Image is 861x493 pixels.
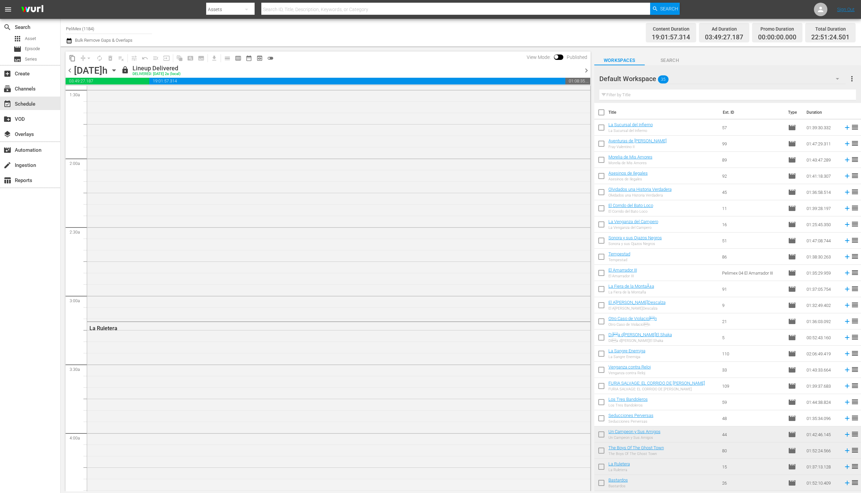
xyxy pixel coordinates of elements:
[844,156,851,164] svg: Add to Schedule
[608,371,651,375] div: Venganza contra Reloj
[185,53,196,64] span: Create Search Block
[244,53,254,64] span: Month Calendar View
[851,139,859,147] span: reorder
[608,364,651,369] a: Venganza contra Reloj
[788,479,796,487] span: Episode
[851,382,859,390] span: reorder
[608,203,653,208] a: El Corrido del Bato Loco
[69,55,76,62] span: content_copy
[788,188,796,196] span: Episode
[851,204,859,212] span: reorder
[608,316,657,321] a: Otro Caso de ViolacioÌn
[608,484,628,488] div: Bastardos
[719,297,785,313] td: 9
[851,317,859,325] span: reorder
[844,350,851,357] svg: Add to Schedule
[608,122,653,127] a: La Sucursal del Infierno
[608,478,628,483] a: Bastardos
[811,34,850,41] span: 22:51:24.501
[719,281,785,297] td: 91
[844,285,851,293] svg: Add to Schedule
[599,69,846,88] div: Default Workspace
[719,249,785,265] td: 86
[16,2,48,17] img: ans4CAIJ8jUAAAAAAAAAAAAAAAAAAAAAAAAgQb4GAAAAAAAAAAAAAAAAAAAAAAAAJMjXAAAAAAAAAAAAAAAAAAAAAAAAgAT5G...
[121,66,129,74] span: lock
[804,216,841,233] td: 01:25:45.350
[25,56,37,63] span: Series
[608,154,652,160] a: Morelia de Mis Amores
[851,269,859,277] span: reorder
[4,5,12,13] span: menu
[3,23,11,31] span: Search
[608,452,664,456] div: The Boys Of The Ghost Town
[719,410,785,426] td: 48
[719,233,785,249] td: 51
[3,130,11,138] span: Overlays
[804,426,841,443] td: 01:42:46.145
[608,387,705,391] div: FURIA SALVAGE: EL CORRIDO DE [PERSON_NAME]
[844,479,851,487] svg: Add to Schedule
[844,318,851,325] svg: Add to Schedule
[851,349,859,357] span: reorder
[804,394,841,410] td: 01:44:38.824
[267,55,274,62] span: toggle_off
[608,300,666,305] a: El A[PERSON_NAME]Descalza
[74,65,108,76] div: [DATE]h
[851,301,859,309] span: reorder
[608,177,648,181] div: Asesinos de Ilegales
[844,221,851,228] svg: Add to Schedule
[220,51,233,65] span: Day Calendar View
[844,366,851,374] svg: Add to Schedule
[608,187,672,192] a: Olvidados una Historia Verdadera
[608,403,648,408] div: Los Tres Bandoleros
[3,115,11,123] span: VOD
[851,414,859,422] span: reorder
[804,152,841,168] td: 01:43:47.289
[126,51,140,65] span: Customize Events
[804,362,841,378] td: 01:43:33.664
[89,325,550,331] div: La Ruletera
[844,398,851,406] svg: Add to Schedule
[788,220,796,228] span: Episode
[608,429,661,434] a: Un Campeon y Sus Amigos
[608,461,630,466] a: La Ruletera
[608,397,648,402] a: Los Tres Bandoleros
[3,85,11,93] span: Channels
[719,394,785,410] td: 59
[719,329,785,346] td: 5
[608,413,653,418] a: Seducciones Perversas
[851,123,859,131] span: reorder
[758,34,796,41] span: 00:00:00.000
[837,7,855,12] a: Sign Out
[608,225,658,230] div: La Venganza del Campero
[650,3,680,15] button: Search
[652,24,690,34] div: Content Duration
[788,398,796,406] span: Episode
[788,237,796,245] span: Episode
[235,55,241,62] span: calendar_view_week_outlined
[804,297,841,313] td: 01:32:49.402
[719,362,785,378] td: 33
[788,253,796,261] span: Episode
[788,156,796,164] span: Episode
[788,430,796,438] span: Episode
[844,463,851,470] svg: Add to Schedule
[851,252,859,260] span: reorder
[582,66,591,75] span: chevron_right
[608,129,653,133] div: La Sucursal del Infierno
[133,72,181,76] div: DELIVERED: [DATE] 2a (local)
[804,249,841,265] td: 01:38:30.263
[66,66,74,75] span: chevron_left
[804,313,841,329] td: 01:36:03.092
[804,265,841,281] td: 01:35:29.959
[844,188,851,196] svg: Add to Schedule
[719,136,785,152] td: 99
[660,3,678,15] span: Search
[844,172,851,180] svg: Add to Schedule
[788,269,796,277] span: Episode
[3,161,11,169] span: Ingestion
[851,462,859,470] span: reorder
[608,242,662,246] div: Sonora y sus Ojazos Negros
[719,443,785,459] td: 80
[719,119,785,136] td: 57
